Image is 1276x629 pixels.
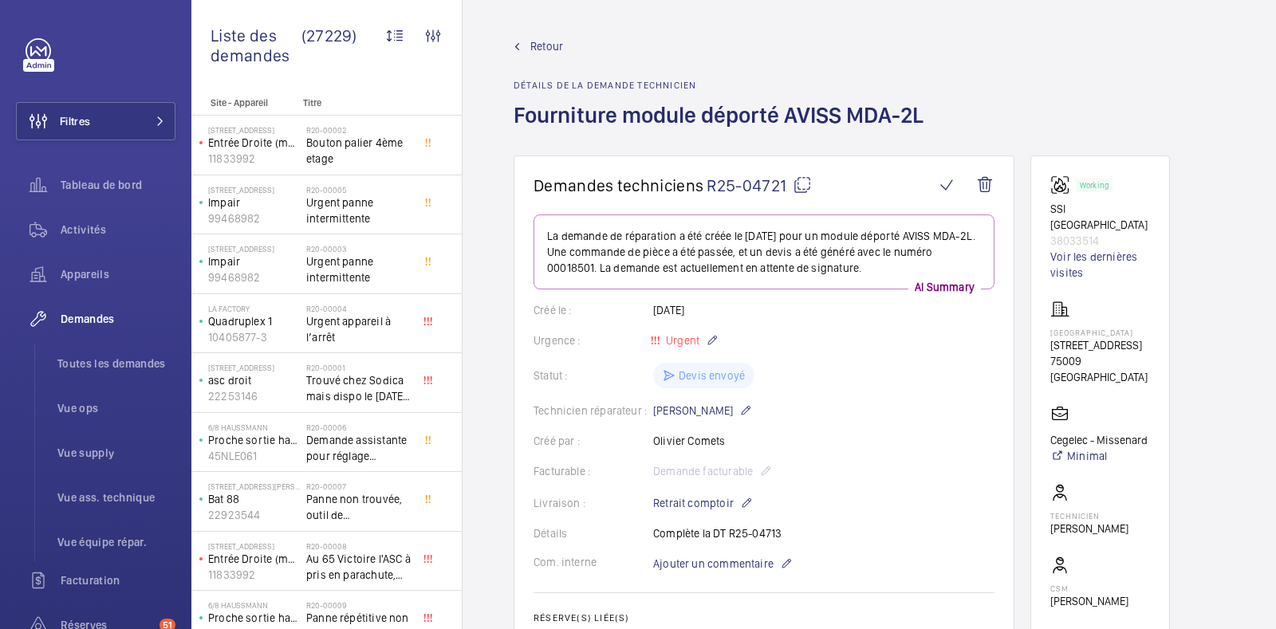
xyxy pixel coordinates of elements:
[1050,432,1148,448] p: Cegelec - Missenard
[306,600,412,610] h2: R20-00009
[208,491,300,507] p: Bat 88
[306,491,412,523] span: Panne non trouvée, outil de déverouillouge impératif pour le diagnostic
[534,175,703,195] span: Demandes techniciens
[547,228,981,276] p: La demande de réparation a été créée le [DATE] pour un module déporté AVISS MDA-2L. Une commande ...
[57,489,175,505] span: Vue ass. technique
[534,612,994,623] h2: Réserve(s) liée(s)
[208,151,300,167] p: 11833992
[514,80,933,91] h2: Détails de la demande technicien
[1050,175,1076,195] img: fire_alarm.svg
[306,135,412,167] span: Bouton palier 4ème etage
[306,195,412,226] span: Urgent panne intermittente
[1050,337,1150,353] p: [STREET_ADDRESS]
[653,556,774,572] span: Ajouter un commentaire
[1050,448,1148,464] a: Minimal
[191,97,297,108] p: Site - Appareil
[208,135,300,151] p: Entrée Droite (monte-charge)
[57,445,175,461] span: Vue supply
[908,279,981,295] p: AI Summary
[663,334,699,347] span: Urgent
[1050,521,1128,537] p: [PERSON_NAME]
[208,507,300,523] p: 22923544
[1050,233,1150,249] p: 38033514
[530,38,563,54] span: Retour
[57,400,175,416] span: Vue ops
[208,541,300,551] p: [STREET_ADDRESS]
[211,26,301,65] span: Liste des demandes
[1050,593,1128,609] p: [PERSON_NAME]
[208,432,300,448] p: Proche sortie hall Pelletier
[306,254,412,285] span: Urgent panne intermittente
[306,432,412,464] span: Demande assistante pour réglage d'opérateurs porte cabine double accès
[208,448,300,464] p: 45NLE061
[306,482,412,491] h2: R20-00007
[653,493,753,513] p: Retrait comptoir
[1050,584,1128,593] p: CSM
[306,551,412,583] span: Au 65 Victoire l'ASC à pris en parachute, toutes les sécu coupé, il est au 3 ème, asc sans machin...
[1080,183,1109,188] p: Working
[208,372,300,388] p: asc droit
[208,600,300,610] p: 6/8 Haussmann
[61,222,175,238] span: Activités
[16,102,175,140] button: Filtres
[208,388,300,404] p: 22253146
[1050,201,1150,233] p: SSI [GEOGRAPHIC_DATA]
[208,244,300,254] p: [STREET_ADDRESS]
[208,329,300,345] p: 10405877-3
[208,210,300,226] p: 99468982
[1050,249,1150,281] a: Voir les dernières visites
[306,304,412,313] h2: R20-00004
[208,304,300,313] p: La Factory
[514,100,933,155] h1: Fourniture module déporté AVISS MDA-2L
[208,567,300,583] p: 11833992
[61,177,175,193] span: Tableau de bord
[306,363,412,372] h2: R20-00001
[57,534,175,550] span: Vue équipe répar.
[1050,353,1150,385] p: 75009 [GEOGRAPHIC_DATA]
[208,254,300,269] p: Impair
[208,363,300,372] p: [STREET_ADDRESS]
[303,97,408,108] p: Titre
[306,125,412,135] h2: R20-00002
[208,423,300,432] p: 6/8 Haussmann
[306,244,412,254] h2: R20-00003
[208,610,300,626] p: Proche sortie hall Pelletier
[61,572,175,588] span: Facturation
[306,423,412,432] h2: R20-00006
[208,551,300,567] p: Entrée Droite (monte-charge)
[208,125,300,135] p: [STREET_ADDRESS]
[306,372,412,404] span: Trouvé chez Sodica mais dispo le [DATE] [URL][DOMAIN_NAME]
[306,185,412,195] h2: R20-00005
[306,313,412,345] span: Urgent appareil à l’arrêt
[60,113,90,129] span: Filtres
[61,266,175,282] span: Appareils
[61,311,175,327] span: Demandes
[208,185,300,195] p: [STREET_ADDRESS]
[707,175,812,195] span: R25-04721
[1050,328,1150,337] p: [GEOGRAPHIC_DATA]
[57,356,175,372] span: Toutes les demandes
[1050,511,1128,521] p: Technicien
[306,541,412,551] h2: R20-00008
[208,482,300,491] p: [STREET_ADDRESS][PERSON_NAME]
[653,401,752,420] p: [PERSON_NAME]
[208,269,300,285] p: 99468982
[208,195,300,210] p: Impair
[208,313,300,329] p: Quadruplex 1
